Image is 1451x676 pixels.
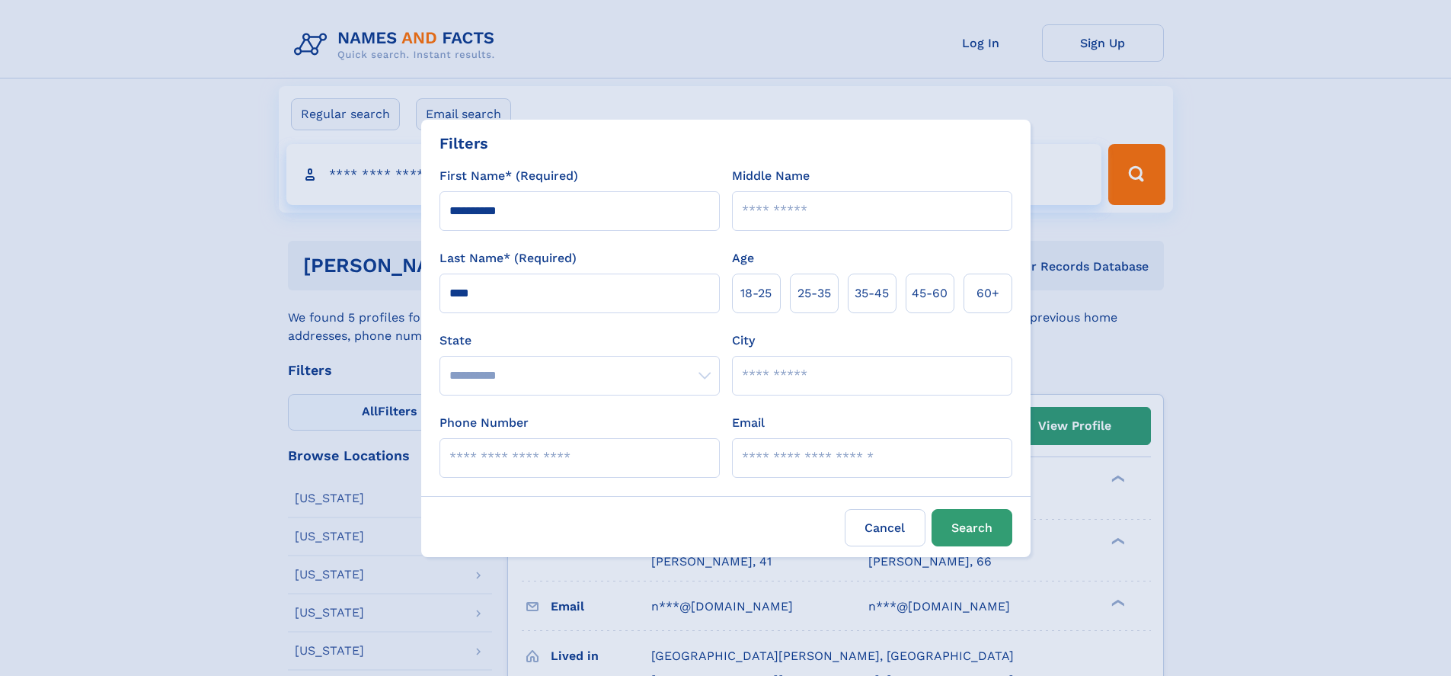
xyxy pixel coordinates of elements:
div: Filters [439,132,488,155]
span: 45‑60 [912,284,948,303]
span: 25‑35 [797,284,831,303]
button: Search [932,509,1012,546]
label: First Name* (Required) [439,167,578,185]
label: Last Name* (Required) [439,249,577,268]
label: Phone Number [439,414,529,432]
label: City [732,332,755,350]
span: 60+ [976,284,999,303]
label: State [439,332,720,350]
span: 18‑25 [740,284,772,303]
label: Middle Name [732,167,810,185]
label: Cancel [845,509,925,546]
label: Email [732,414,765,432]
span: 35‑45 [855,284,889,303]
label: Age [732,249,754,268]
